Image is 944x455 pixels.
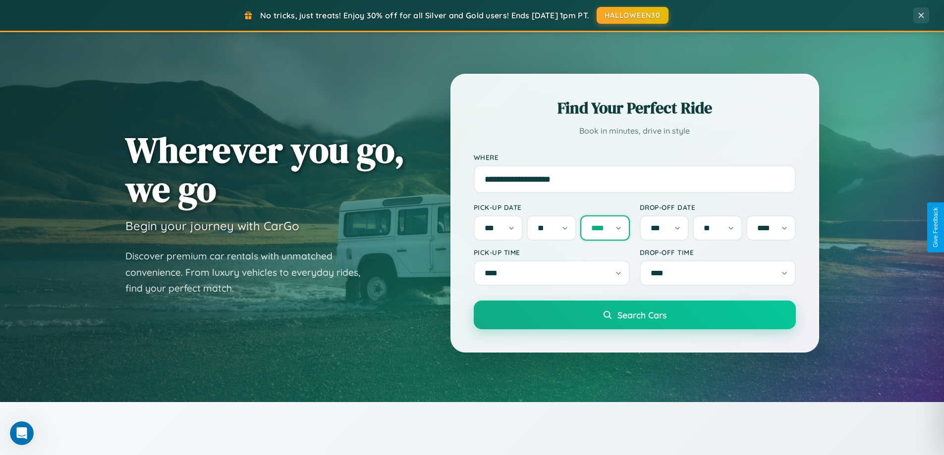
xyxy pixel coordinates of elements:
[474,97,796,119] h2: Find Your Perfect Ride
[125,248,373,297] p: Discover premium car rentals with unmatched convenience. From luxury vehicles to everyday rides, ...
[932,207,939,248] div: Give Feedback
[617,309,666,320] span: Search Cars
[10,421,34,445] iframe: Intercom live chat
[474,301,796,329] button: Search Cars
[260,10,589,20] span: No tricks, just treats! Enjoy 30% off for all Silver and Gold users! Ends [DATE] 1pm PT.
[640,248,796,256] label: Drop-off Time
[474,153,796,161] label: Where
[597,7,668,24] button: HALLOWEEN30
[474,203,630,211] label: Pick-up Date
[125,130,405,208] h1: Wherever you go, we go
[474,124,796,138] p: Book in minutes, drive in style
[640,203,796,211] label: Drop-off Date
[474,248,630,256] label: Pick-up Time
[125,218,299,233] h3: Begin your journey with CarGo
